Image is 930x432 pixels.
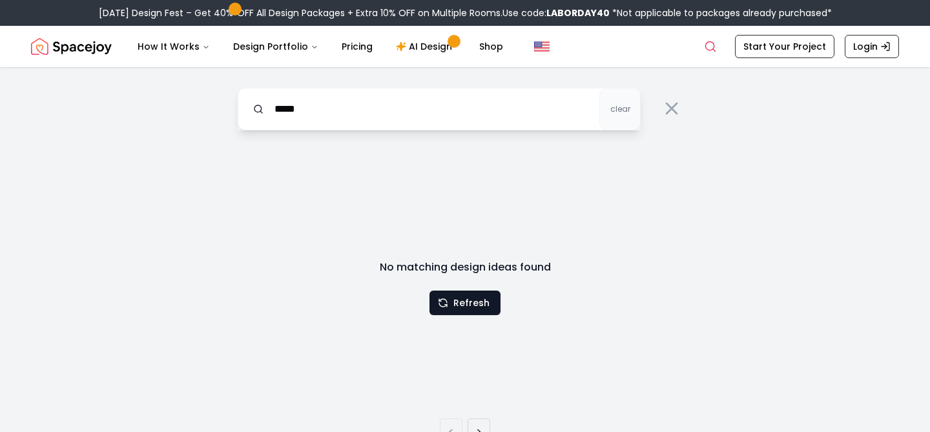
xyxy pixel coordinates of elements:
[610,6,832,19] span: *Not applicable to packages already purchased*
[386,34,466,59] a: AI Design
[546,6,610,19] b: LABORDAY40
[127,34,513,59] nav: Main
[300,260,630,275] h3: No matching design ideas found
[31,26,899,67] nav: Global
[223,34,329,59] button: Design Portfolio
[31,34,112,59] img: Spacejoy Logo
[31,34,112,59] a: Spacejoy
[429,291,501,315] button: Refresh
[735,35,834,58] a: Start Your Project
[127,34,220,59] button: How It Works
[99,6,832,19] div: [DATE] Design Fest – Get 40% OFF All Design Packages + Extra 10% OFF on Multiple Rooms.
[534,39,550,54] img: United States
[599,88,641,130] button: clear
[469,34,513,59] a: Shop
[610,104,630,114] span: clear
[845,35,899,58] a: Login
[502,6,610,19] span: Use code:
[331,34,383,59] a: Pricing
